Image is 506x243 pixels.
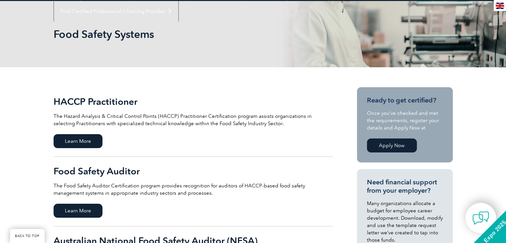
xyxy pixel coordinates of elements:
[54,28,309,41] h1: Food Safety Systems
[54,87,333,157] a: HACCP Practitioner The Hazard Analysis & Critical Control Points (HACCP) Practitioner Certificati...
[54,96,333,107] h2: HACCP Practitioner
[54,157,333,226] a: Food Safety Auditor The Food Safety Auditor Certification program provides recognition for audito...
[367,178,443,195] h3: Need financial support from your employer?
[10,229,45,243] a: BACK TO TOP
[496,3,504,9] img: en
[54,134,102,148] span: Learn More
[54,1,178,22] a: Find Certified Professional / Training Provider
[472,210,489,226] img: contact-chat.png
[367,138,417,152] a: Apply Now
[54,113,333,127] p: The Hazard Analysis & Critical Control Points (HACCP) Practitioner Certification program assists ...
[54,166,333,176] h2: Food Safety Auditor
[367,110,443,131] p: Once you’ve checked and met the requirements, register your details and Apply Now at
[54,182,333,197] p: The Food Safety Auditor Certification program provides recognition for auditors of HACCP-based fo...
[54,204,102,218] span: Learn More
[367,96,443,105] h3: Ready to get certified?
